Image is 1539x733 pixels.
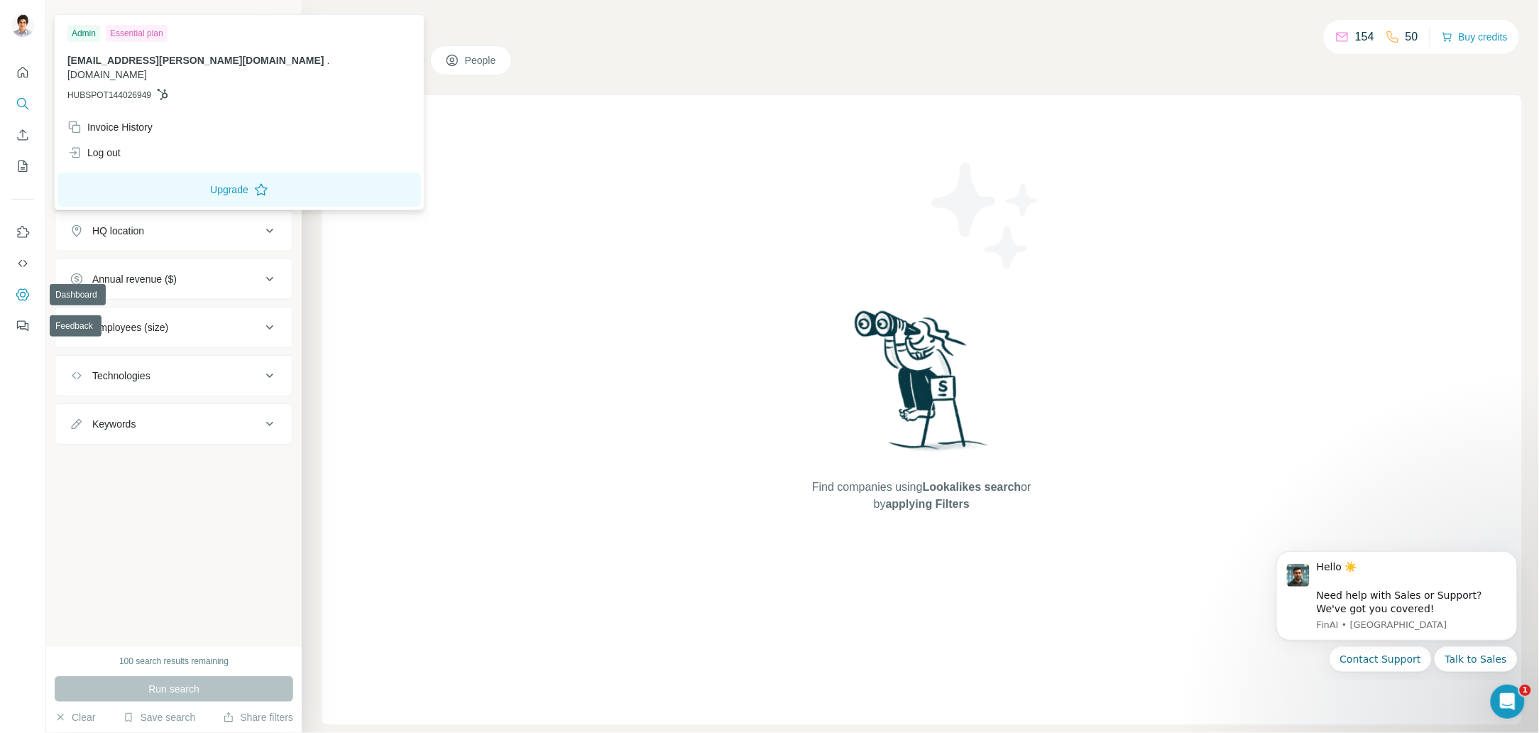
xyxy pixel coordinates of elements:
[67,55,324,66] span: [EMAIL_ADDRESS][PERSON_NAME][DOMAIN_NAME]
[55,359,292,393] button: Technologies
[92,224,144,238] div: HQ location
[1520,685,1531,696] span: 1
[11,14,34,37] img: Avatar
[55,310,292,344] button: Employees (size)
[11,251,34,276] button: Use Surfe API
[922,152,1050,280] img: Surfe Illustration - Stars
[327,55,330,66] span: .
[67,146,121,160] div: Log out
[1491,685,1525,719] iframe: Intercom live chat
[11,60,34,85] button: Quick start
[322,17,1522,37] h4: Search
[57,173,421,207] button: Upgrade
[67,120,153,134] div: Invoice History
[55,13,99,26] div: New search
[92,369,150,383] div: Technologies
[11,153,34,179] button: My lists
[119,655,229,668] div: 100 search results remaining
[465,53,498,67] span: People
[92,320,168,335] div: Employees (size)
[123,710,195,724] button: Save search
[11,91,34,116] button: Search
[1442,27,1508,47] button: Buy credits
[848,307,996,465] img: Surfe Illustration - Woman searching with binoculars
[1255,538,1539,680] iframe: Intercom notifications mensaje
[247,9,302,30] button: Hide
[223,710,293,724] button: Share filters
[55,710,95,724] button: Clear
[92,417,136,431] div: Keywords
[11,282,34,308] button: Dashboard
[67,89,151,102] span: HUBSPOT144026949
[11,219,34,245] button: Use Surfe on LinkedIn
[92,272,177,286] div: Annual revenue ($)
[11,122,34,148] button: Enrich CSV
[55,262,292,296] button: Annual revenue ($)
[106,25,168,42] div: Essential plan
[1406,28,1418,45] p: 50
[808,479,1035,513] span: Find companies using or by
[55,214,292,248] button: HQ location
[67,69,147,80] span: [DOMAIN_NAME]
[55,407,292,441] button: Keywords
[11,313,34,339] button: Feedback
[923,481,1022,493] span: Lookalikes search
[886,498,970,510] span: applying Filters
[1355,28,1374,45] p: 154
[67,25,100,42] div: Admin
